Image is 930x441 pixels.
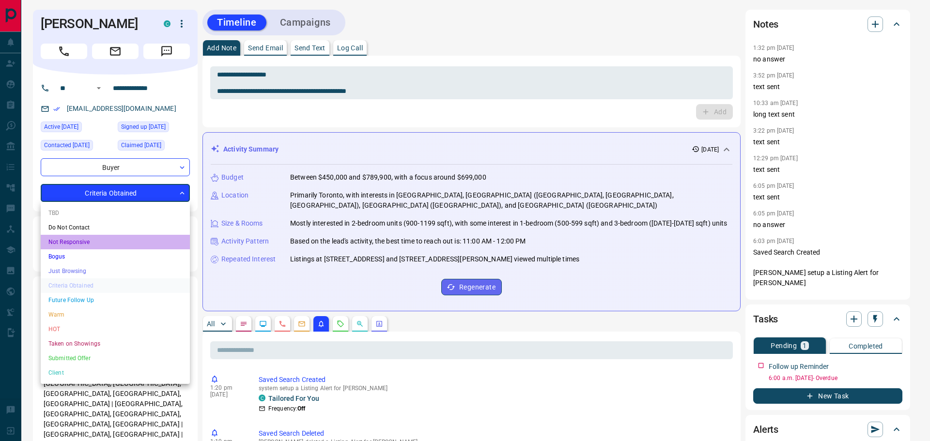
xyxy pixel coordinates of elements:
[41,249,190,264] li: Bogus
[41,351,190,365] li: Submitted Offer
[41,235,190,249] li: Not Responsive
[41,307,190,322] li: Warm
[41,322,190,336] li: HOT
[41,206,190,220] li: TBD
[41,293,190,307] li: Future Follow Up
[41,336,190,351] li: Taken on Showings
[41,264,190,278] li: Just Browsing
[41,365,190,380] li: Client
[41,220,190,235] li: Do Not Contact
